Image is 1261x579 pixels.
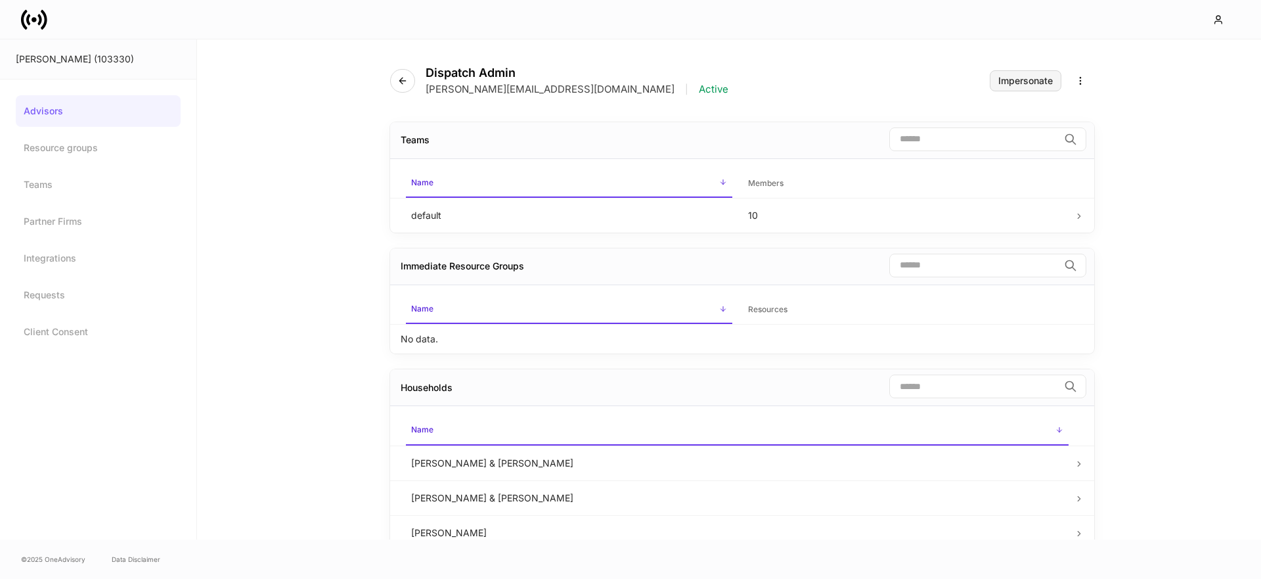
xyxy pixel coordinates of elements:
[16,206,181,237] a: Partner Firms
[112,554,160,565] a: Data Disclaimer
[21,554,85,565] span: © 2025 OneAdvisory
[16,316,181,348] a: Client Consent
[401,515,1074,550] td: [PERSON_NAME]
[685,83,688,96] p: |
[16,95,181,127] a: Advisors
[16,279,181,311] a: Requests
[743,170,1069,197] span: Members
[748,177,784,189] h6: Members
[16,53,181,66] div: [PERSON_NAME] (103330)
[401,381,453,394] div: Households
[401,198,738,233] td: default
[738,198,1074,233] td: 10
[411,302,433,315] h6: Name
[401,133,430,147] div: Teams
[426,66,728,80] h4: Dispatch Admin
[406,296,732,324] span: Name
[406,417,1069,445] span: Name
[16,132,181,164] a: Resource groups
[748,303,787,315] h6: Resources
[16,243,181,274] a: Integrations
[998,76,1053,85] div: Impersonate
[411,176,433,189] h6: Name
[401,480,1074,515] td: [PERSON_NAME] & [PERSON_NAME]
[401,333,438,346] p: No data.
[406,170,732,198] span: Name
[699,83,728,96] p: Active
[411,423,433,436] h6: Name
[426,83,675,96] p: [PERSON_NAME][EMAIL_ADDRESS][DOMAIN_NAME]
[990,70,1061,91] button: Impersonate
[743,296,1069,323] span: Resources
[401,260,524,273] div: Immediate Resource Groups
[401,446,1074,480] td: [PERSON_NAME] & [PERSON_NAME]
[16,169,181,200] a: Teams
